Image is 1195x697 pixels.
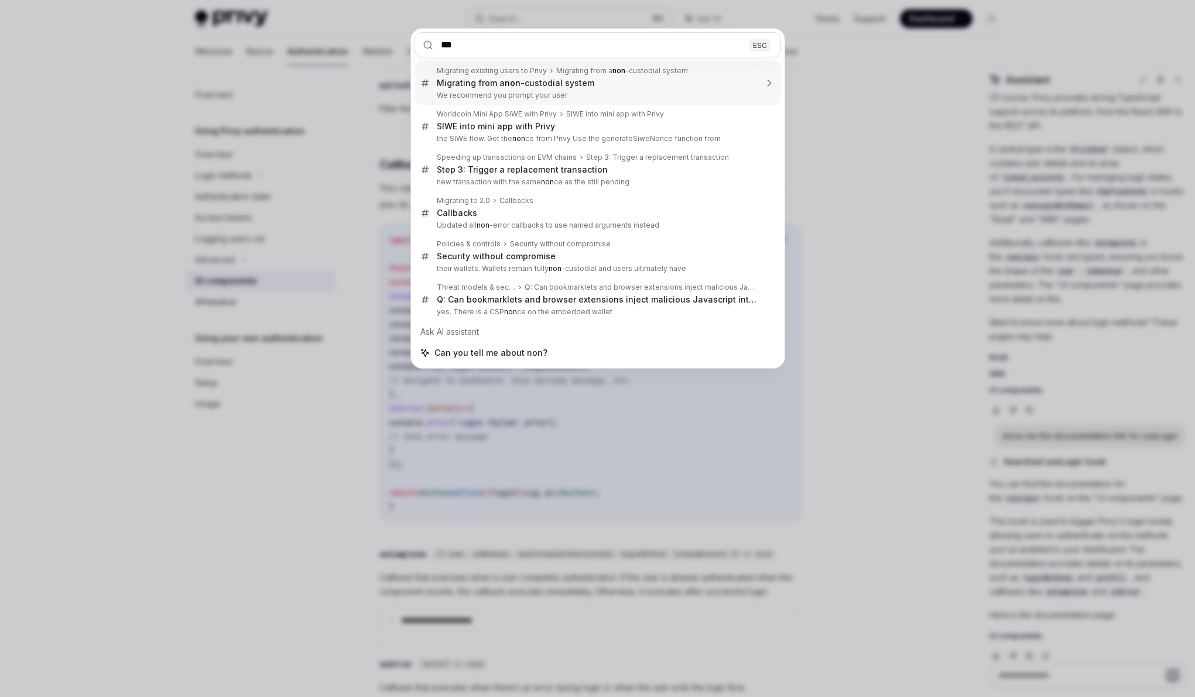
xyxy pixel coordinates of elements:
[504,307,517,316] b: non
[437,196,490,205] div: Migrating to 2.0
[586,153,729,162] div: Step 3: Trigger a replacement transaction
[437,294,756,305] div: Q: Can bookmarklets and browser extensions inject malicious Javascript into the iframe?
[437,264,756,273] p: their wallets. Wallets remain fully -custodial and users ultimately have
[549,264,561,273] b: non
[437,177,756,187] p: new transaction with the same ce as the still pending
[437,134,756,143] p: the SIWE flow. Get the ce from Privy Use the generateSiweNonce function from
[612,66,625,75] b: non
[505,78,521,88] b: non
[437,307,756,317] p: yes. There is a CSP ce on the embedded wallet
[437,109,557,119] div: Worldcoin Mini App SIWE with Privy
[437,66,547,75] div: Migrating existing users to Privy
[437,153,577,162] div: Speeding up transactions on EVM chains
[437,208,477,218] div: Callbacks
[437,239,501,249] div: Policies & controls
[437,164,608,175] div: Step 3: Trigger a replacement transaction
[510,239,611,249] div: Security without compromise
[541,177,554,186] b: non
[437,283,515,292] div: Threat models & security FAQ
[437,251,556,262] div: Security without compromise
[499,196,533,205] div: Callbacks
[477,221,489,229] b: non
[566,109,664,119] div: SIWE into mini app with Privy
[525,283,756,292] div: Q: Can bookmarklets and browser extensions inject malicious Javascript into the iframe?
[556,66,688,75] div: Migrating from a -custodial system
[434,347,547,359] span: Can you tell me about non?
[415,321,781,342] div: Ask AI assistant
[437,221,756,230] p: Updated all -error callbacks to use named arguments instead
[437,91,756,100] p: We recommend you prompt your user
[437,121,555,132] div: SIWE into mini app with Privy
[437,78,594,88] div: Migrating from a -custodial system
[512,134,525,143] b: non
[749,39,771,51] div: ESC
